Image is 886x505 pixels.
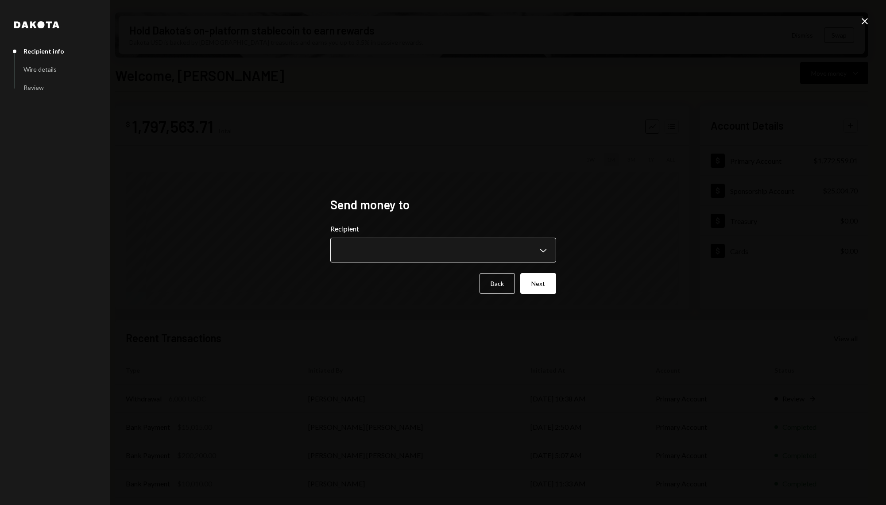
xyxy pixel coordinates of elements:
[480,273,515,294] button: Back
[330,224,556,234] label: Recipient
[520,273,556,294] button: Next
[330,196,556,213] h2: Send money to
[23,47,64,55] div: Recipient info
[23,84,44,91] div: Review
[23,66,57,73] div: Wire details
[330,238,556,262] button: Recipient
